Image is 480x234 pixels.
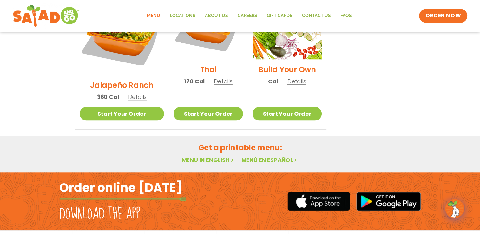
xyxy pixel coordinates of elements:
[268,77,278,86] span: Cal
[419,9,467,23] a: ORDER NOW
[75,142,405,153] h2: Get a printable menu:
[214,77,233,85] span: Details
[128,93,147,101] span: Details
[59,205,140,223] h2: Download the app
[425,12,461,20] span: ORDER NOW
[241,156,298,164] a: Menú en español
[233,9,262,23] a: Careers
[80,107,164,120] a: Start Your Order
[13,3,80,29] img: new-SAG-logo-768×292
[297,9,336,23] a: Contact Us
[90,80,154,91] h2: Jalapeño Ranch
[97,93,119,101] span: 360 Cal
[200,9,233,23] a: About Us
[336,9,357,23] a: FAQs
[287,77,306,85] span: Details
[262,9,297,23] a: GIFT CARDS
[446,200,464,218] img: wpChatIcon
[287,191,350,211] img: appstore
[356,192,421,211] img: google_play
[59,197,186,201] img: fork
[142,9,165,23] a: Menu
[59,180,182,195] h2: Order online [DATE]
[174,107,243,120] a: Start Your Order
[200,64,217,75] h2: Thai
[142,9,357,23] nav: Menu
[181,156,235,164] a: Menu in English
[258,64,316,75] h2: Build Your Own
[253,107,322,120] a: Start Your Order
[184,77,205,86] span: 170 Cal
[165,9,200,23] a: Locations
